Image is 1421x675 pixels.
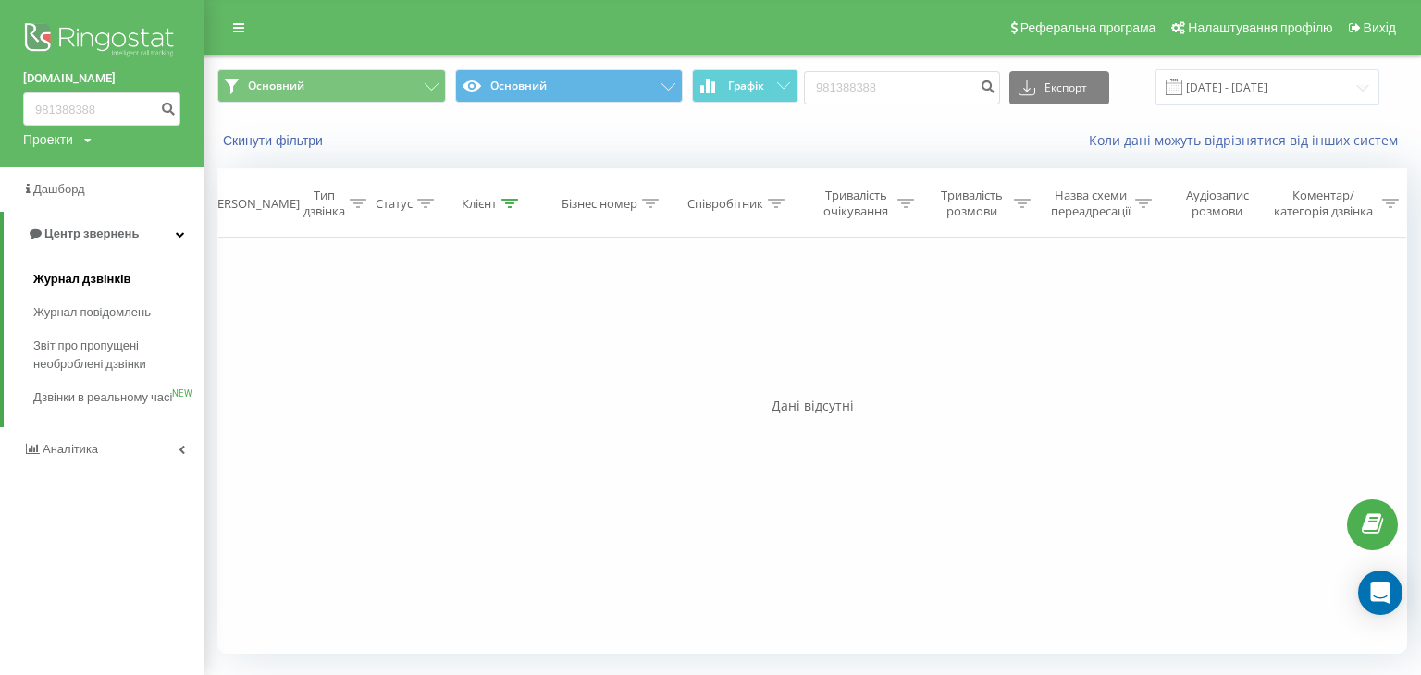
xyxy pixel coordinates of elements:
[217,132,332,149] button: Скинути фільтри
[728,80,764,92] span: Графік
[455,69,684,103] button: Основний
[1089,131,1407,149] a: Коли дані можуть відрізнятися вiд інших систем
[44,227,139,240] span: Центр звернень
[33,296,204,329] a: Журнал повідомлень
[23,130,73,149] div: Проекти
[820,188,894,219] div: Тривалість очікування
[1009,71,1109,104] button: Експорт
[33,329,204,381] a: Звіт про пропущені необроблені дзвінки
[692,69,798,103] button: Графік
[33,337,194,374] span: Звіт про пропущені необроблені дзвінки
[23,92,180,126] input: Пошук за номером
[33,270,131,288] span: Журнал дзвінків
[217,397,1407,415] div: Дані відсутні
[1358,571,1402,615] div: Open Intercom Messenger
[33,303,151,322] span: Журнал повідомлень
[23,18,180,65] img: Ringostat logo
[1020,20,1156,35] span: Реферальна програма
[935,188,1009,219] div: Тривалість розмови
[1269,188,1378,219] div: Коментар/категорія дзвінка
[1172,188,1262,219] div: Аудіозапис розмови
[33,381,204,414] a: Дзвінки в реальному часіNEW
[4,212,204,256] a: Центр звернень
[248,79,304,93] span: Основний
[562,196,637,212] div: Бізнес номер
[1051,188,1131,219] div: Назва схеми переадресації
[33,263,204,296] a: Журнал дзвінків
[1188,20,1332,35] span: Налаштування профілю
[23,69,180,88] a: [DOMAIN_NAME]
[43,442,98,456] span: Аналiтика
[376,196,413,212] div: Статус
[303,188,345,219] div: Тип дзвінка
[804,71,1000,104] input: Пошук за номером
[206,196,300,212] div: [PERSON_NAME]
[217,69,446,103] button: Основний
[687,196,763,212] div: Співробітник
[1364,20,1396,35] span: Вихід
[462,196,497,212] div: Клієнт
[33,182,85,196] span: Дашборд
[33,388,172,407] span: Дзвінки в реальному часі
